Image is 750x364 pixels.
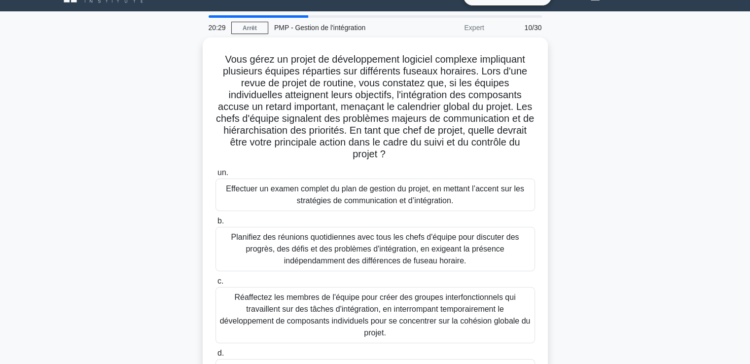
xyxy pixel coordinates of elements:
[216,54,534,159] font: Vous gérez un projet de développement logiciel complexe impliquant plusieurs équipes réparties su...
[203,18,231,37] div: 20:29
[226,184,524,205] font: Effectuer un examen complet du plan de gestion du projet, en mettant l’accent sur les stratégies ...
[217,277,223,285] font: c.
[524,24,541,32] font: 10/30
[274,24,365,32] font: PMP - Gestion de l'intégration
[243,25,257,32] font: Arrêt
[217,168,228,177] font: un.
[217,349,224,357] font: d.
[220,293,531,337] font: Réaffectez les membres de l'équipe pour créer des groupes interfonctionnels qui travaillent sur d...
[231,22,268,34] a: Arrêt
[231,233,519,265] font: Planifiez des réunions quotidiennes avec tous les chefs d'équipe pour discuter des progrès, des d...
[464,24,484,32] font: Expert
[217,217,224,225] font: b.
